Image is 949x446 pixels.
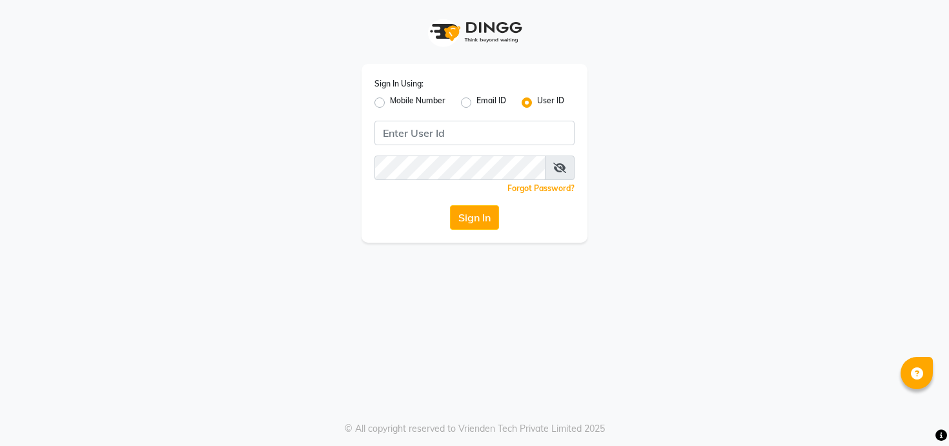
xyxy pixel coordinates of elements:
[507,183,575,193] a: Forgot Password?
[450,205,499,230] button: Sign In
[374,78,423,90] label: Sign In Using:
[476,95,506,110] label: Email ID
[374,121,575,145] input: Username
[374,156,546,180] input: Username
[423,13,526,51] img: logo1.svg
[895,394,936,433] iframe: chat widget
[537,95,564,110] label: User ID
[390,95,445,110] label: Mobile Number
